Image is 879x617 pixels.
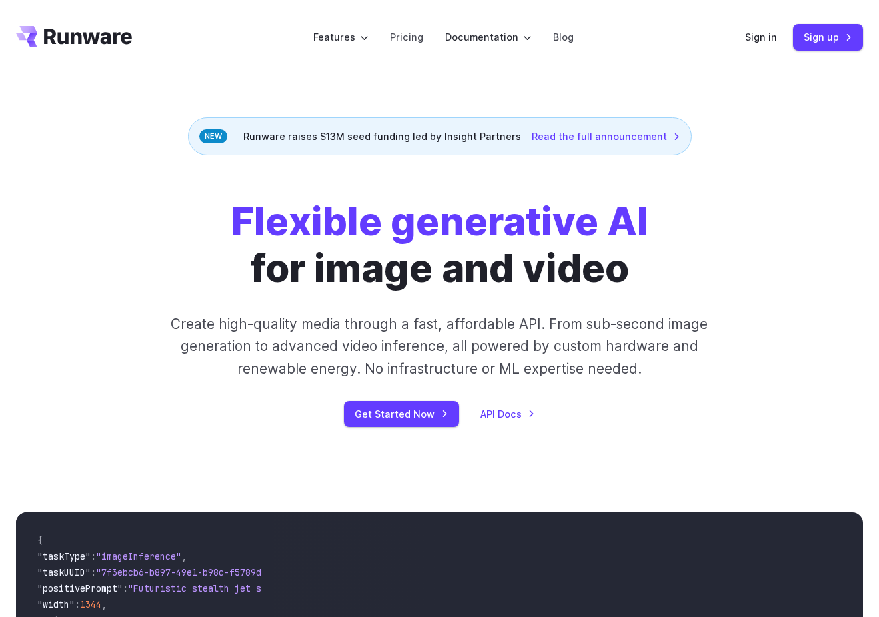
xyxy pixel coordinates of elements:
a: Go to / [16,26,132,47]
label: Documentation [445,29,532,45]
span: "imageInference" [96,550,181,562]
a: Sign in [745,29,777,45]
span: "width" [37,598,75,610]
a: Read the full announcement [532,129,680,144]
a: Get Started Now [344,401,459,427]
span: : [91,566,96,578]
div: Runware raises $13M seed funding led by Insight Partners [188,117,692,155]
span: , [181,550,187,562]
strong: Flexible generative AI [231,197,648,245]
span: , [101,598,107,610]
h1: for image and video [231,198,648,291]
span: "7f3ebcb6-b897-49e1-b98c-f5789d2d40d7" [96,566,299,578]
a: API Docs [480,406,535,422]
p: Create high-quality media through a fast, affordable API. From sub-second image generation to adv... [169,313,711,380]
span: 1344 [80,598,101,610]
span: { [37,534,43,546]
span: : [123,582,128,594]
span: "taskType" [37,550,91,562]
span: "positivePrompt" [37,582,123,594]
span: "taskUUID" [37,566,91,578]
a: Blog [553,29,574,45]
span: : [91,550,96,562]
span: "Futuristic stealth jet streaking through a neon-lit cityscape with glowing purple exhaust" [128,582,614,594]
a: Pricing [390,29,423,45]
a: Sign up [793,24,863,50]
label: Features [313,29,369,45]
span: : [75,598,80,610]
